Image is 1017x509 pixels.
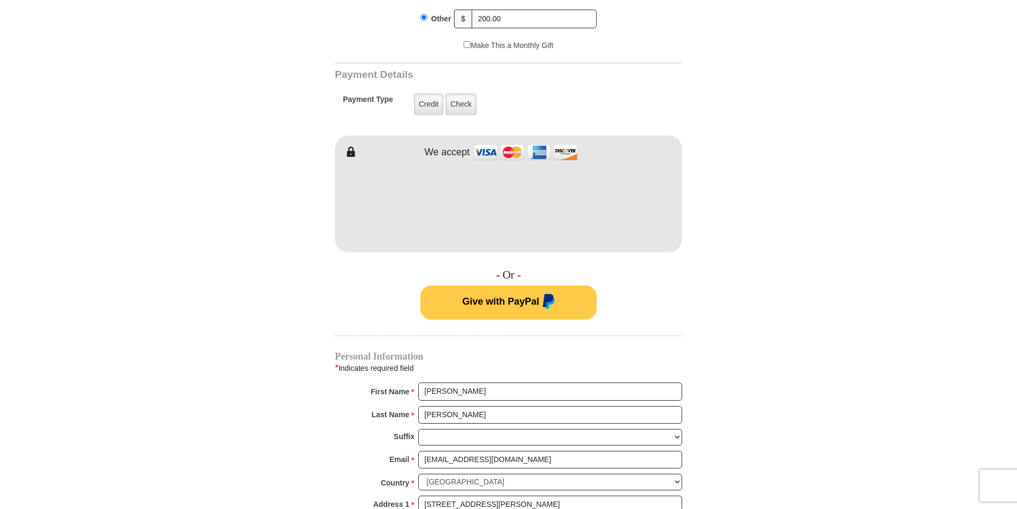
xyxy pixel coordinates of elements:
h4: Personal Information [335,352,682,361]
label: Check [445,93,476,115]
button: Give with PayPal [420,285,597,320]
input: Other Amount [472,10,597,28]
span: $ [454,10,472,28]
img: paypal [539,294,555,311]
span: Other [431,14,451,23]
input: Make This a Monthly Gift [464,41,471,48]
h3: Payment Details [335,69,607,81]
strong: First Name [371,384,409,399]
div: Indicates required field [335,361,682,375]
strong: Suffix [394,429,414,444]
h4: - Or - [335,268,682,282]
label: Make This a Monthly Gift [464,40,553,51]
strong: Last Name [372,407,410,422]
strong: Email [389,452,409,467]
span: Give with PayPal [462,296,539,307]
strong: Country [381,475,410,490]
label: Credit [414,93,443,115]
img: credit cards accepted [472,141,579,164]
h4: We accept [425,147,470,158]
h5: Payment Type [343,95,393,109]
